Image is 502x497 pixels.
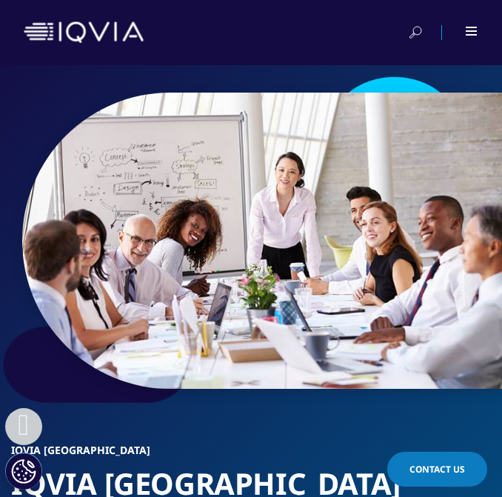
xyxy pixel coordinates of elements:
[387,452,487,487] a: Contact Us
[5,453,42,490] button: Cookie-Einstellungen
[22,93,502,389] img: 877_businesswoman-leading-meeting.jpg
[409,463,465,476] span: Contact Us
[11,444,491,465] h6: IQVIA [GEOGRAPHIC_DATA]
